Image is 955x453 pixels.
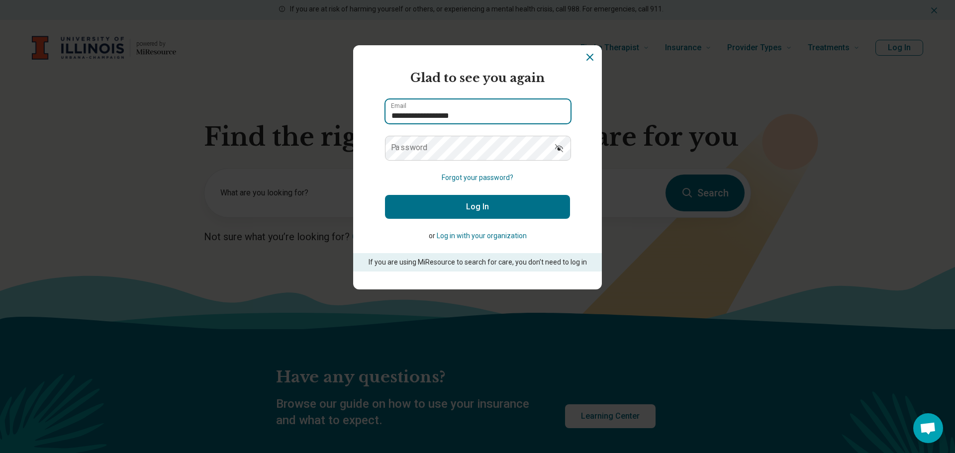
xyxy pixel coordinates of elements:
[385,69,570,87] h2: Glad to see you again
[391,144,428,152] label: Password
[442,173,513,183] button: Forgot your password?
[391,103,406,109] label: Email
[353,45,602,289] section: Login Dialog
[367,257,588,268] p: If you are using MiResource to search for care, you don’t need to log in
[584,51,596,63] button: Dismiss
[437,231,527,241] button: Log in with your organization
[385,231,570,241] p: or
[385,195,570,219] button: Log In
[548,136,570,160] button: Show password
